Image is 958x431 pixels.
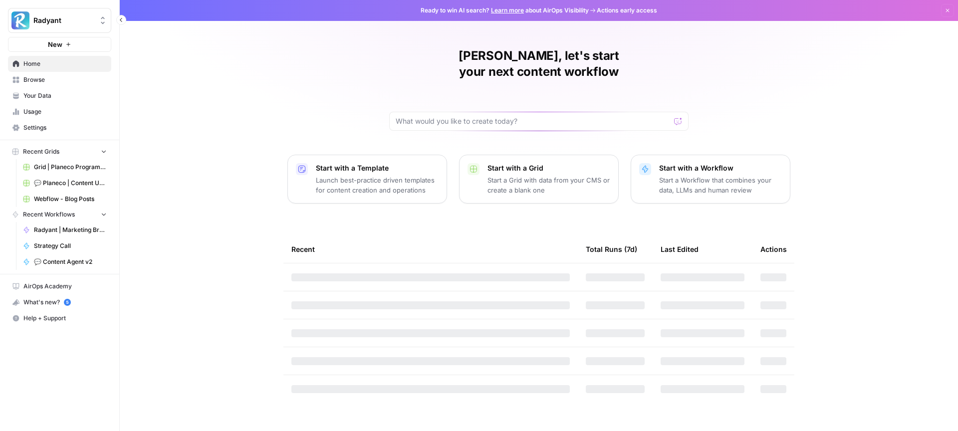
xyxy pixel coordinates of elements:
[64,299,71,306] a: 5
[34,241,107,250] span: Strategy Call
[659,175,782,195] p: Start a Workflow that combines your data, LLMs and human review
[18,254,111,270] a: 💬 Content Agent v2
[8,88,111,104] a: Your Data
[8,104,111,120] a: Usage
[659,163,782,173] p: Start with a Workflow
[389,48,689,80] h1: [PERSON_NAME], let's start your next content workflow
[760,235,787,263] div: Actions
[8,72,111,88] a: Browse
[34,195,107,204] span: Webflow - Blog Posts
[396,116,670,126] input: What would you like to create today?
[18,191,111,207] a: Webflow - Blog Posts
[487,175,610,195] p: Start a Grid with data from your CMS or create a blank one
[8,294,111,310] button: What's new? 5
[597,6,657,15] span: Actions early access
[23,91,107,100] span: Your Data
[8,120,111,136] a: Settings
[459,155,619,204] button: Start with a GridStart a Grid with data from your CMS or create a blank one
[34,257,107,266] span: 💬 Content Agent v2
[33,15,94,25] span: Radyant
[18,222,111,238] a: Radyant | Marketing Breakdowns | Newsletter
[487,163,610,173] p: Start with a Grid
[291,235,570,263] div: Recent
[8,8,111,33] button: Workspace: Radyant
[23,314,107,323] span: Help + Support
[8,310,111,326] button: Help + Support
[8,144,111,159] button: Recent Grids
[421,6,589,15] span: Ready to win AI search? about AirOps Visibility
[66,300,68,305] text: 5
[23,282,107,291] span: AirOps Academy
[8,278,111,294] a: AirOps Academy
[491,6,524,14] a: Learn more
[661,235,699,263] div: Last Edited
[34,179,107,188] span: 💬 Planeco | Content Update at Scale
[34,163,107,172] span: Grid | Planeco Programmatic Cluster
[8,295,111,310] div: What's new?
[8,37,111,52] button: New
[34,225,107,234] span: Radyant | Marketing Breakdowns | Newsletter
[8,56,111,72] a: Home
[316,163,439,173] p: Start with a Template
[18,175,111,191] a: 💬 Planeco | Content Update at Scale
[48,39,62,49] span: New
[23,75,107,84] span: Browse
[316,175,439,195] p: Launch best-practice driven templates for content creation and operations
[18,159,111,175] a: Grid | Planeco Programmatic Cluster
[18,238,111,254] a: Strategy Call
[23,147,59,156] span: Recent Grids
[8,207,111,222] button: Recent Workflows
[23,59,107,68] span: Home
[23,107,107,116] span: Usage
[23,123,107,132] span: Settings
[11,11,29,29] img: Radyant Logo
[287,155,447,204] button: Start with a TemplateLaunch best-practice driven templates for content creation and operations
[23,210,75,219] span: Recent Workflows
[586,235,637,263] div: Total Runs (7d)
[631,155,790,204] button: Start with a WorkflowStart a Workflow that combines your data, LLMs and human review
